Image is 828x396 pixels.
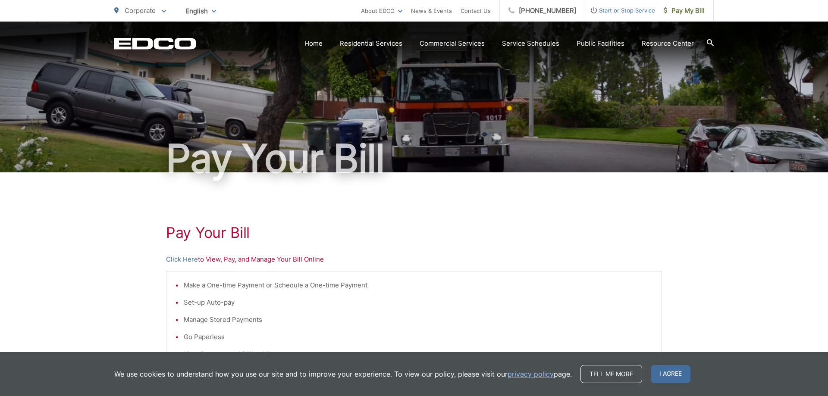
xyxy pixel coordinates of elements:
[114,37,196,50] a: EDCD logo. Return to the homepage.
[340,38,402,49] a: Residential Services
[361,6,402,16] a: About EDCO
[420,38,485,49] a: Commercial Services
[125,6,156,15] span: Corporate
[166,254,662,265] p: to View, Pay, and Manage Your Bill Online
[179,3,223,19] span: English
[184,297,653,308] li: Set-up Auto-pay
[114,137,714,180] h1: Pay Your Bill
[664,6,705,16] span: Pay My Bill
[461,6,491,16] a: Contact Us
[502,38,559,49] a: Service Schedules
[651,365,690,383] span: I agree
[184,349,653,359] li: View Payment and Billing History
[184,280,653,290] li: Make a One-time Payment or Schedule a One-time Payment
[304,38,323,49] a: Home
[411,6,452,16] a: News & Events
[114,369,572,379] p: We use cookies to understand how you use our site and to improve your experience. To view our pol...
[166,224,662,241] h1: Pay Your Bill
[580,365,642,383] a: Tell me more
[184,332,653,342] li: Go Paperless
[508,369,554,379] a: privacy policy
[166,254,198,265] a: Click Here
[642,38,694,49] a: Resource Center
[577,38,624,49] a: Public Facilities
[184,315,653,325] li: Manage Stored Payments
